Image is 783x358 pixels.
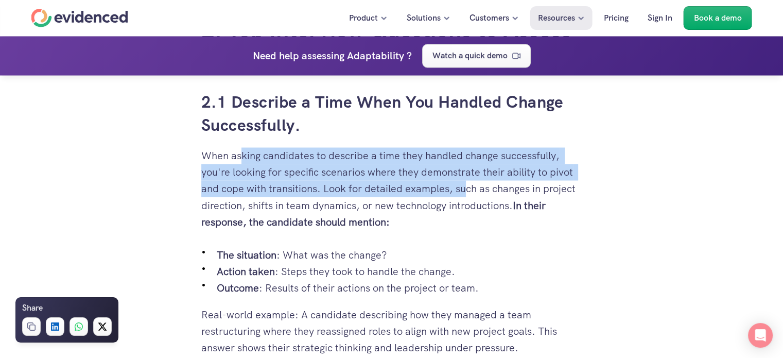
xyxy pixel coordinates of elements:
strong: Action taken [217,264,275,278]
p: : Results of their actions on the project or team. [217,279,582,296]
strong: The situation [217,248,276,261]
p: Customers [469,11,509,25]
p: Need help assessing [253,47,344,64]
h6: Share [22,301,43,315]
div: Open Intercom Messenger [748,323,773,348]
strong: In their response, the candidate should mention: [201,198,548,228]
h3: 2.1 Describe a Time When You Handled Change Successfully. [201,91,582,137]
p: Product [349,11,378,25]
h4: Adaptability [347,47,404,64]
a: Book a demo [684,6,752,30]
strong: Outcome [217,281,259,294]
p: Solutions [407,11,441,25]
p: : What was the change? [217,246,582,263]
a: Sign In [640,6,680,30]
p: Real-world example: A candidate describing how they managed a team restructuring where they reass... [201,306,582,355]
a: Watch a quick demo [422,44,531,67]
h4: ? [407,47,412,64]
p: Sign In [648,11,672,25]
a: Pricing [596,6,636,30]
p: : Steps they took to handle the change. [217,263,582,279]
p: When asking candidates to describe a time they handled change successfully, you're looking for sp... [201,147,582,230]
p: Book a demo [694,11,742,25]
p: Watch a quick demo [432,49,508,62]
p: Resources [538,11,575,25]
a: Home [31,9,128,27]
p: Pricing [604,11,629,25]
